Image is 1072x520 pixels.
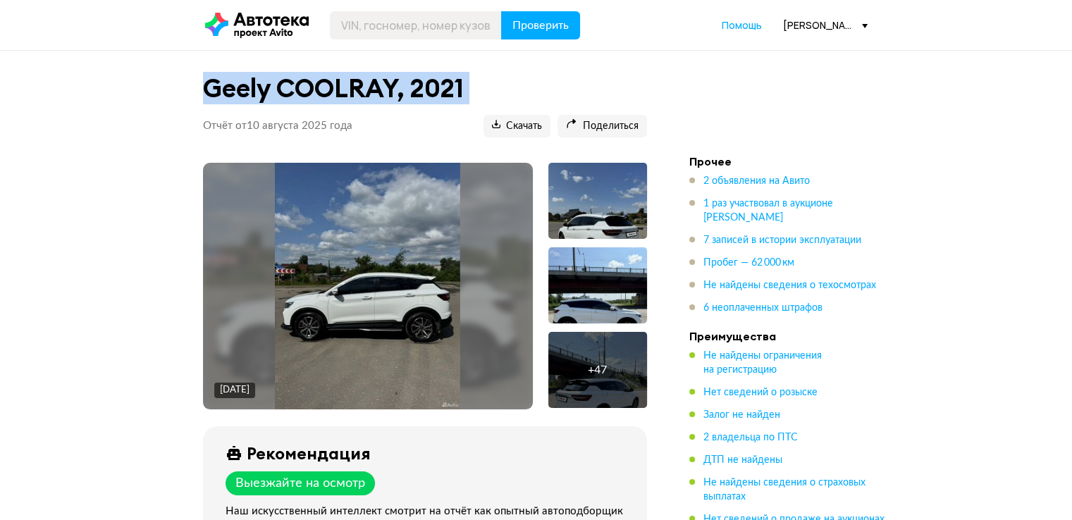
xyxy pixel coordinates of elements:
img: Main car [275,163,460,409]
span: 1 раз участвовал в аукционе [PERSON_NAME] [703,199,833,223]
span: Поделиться [566,120,639,133]
div: Выезжайте на осмотр [235,476,365,491]
span: Залог не найден [703,410,780,420]
button: Поделиться [557,115,647,137]
span: Нет сведений о розыске [703,388,818,397]
h1: Geely COOLRAY, 2021 [203,73,647,104]
span: Проверить [512,20,569,31]
a: Помощь [722,18,762,32]
h4: Прочее [689,154,887,168]
span: 2 владельца по ПТС [703,433,798,442]
div: Рекомендация [247,443,371,463]
button: Скачать [483,115,550,137]
p: Отчёт от 10 августа 2025 года [203,119,352,133]
span: 2 объявления на Авито [703,176,810,186]
div: + 47 [588,363,607,377]
input: VIN, госномер, номер кузова [330,11,502,39]
span: 7 записей в истории эксплуатации [703,235,861,245]
span: ДТП не найдены [703,455,782,465]
span: Пробег — 62 000 км [703,258,794,268]
span: Не найдены сведения о страховых выплатах [703,478,865,502]
div: [DATE] [220,384,249,397]
div: [PERSON_NAME][EMAIL_ADDRESS][DOMAIN_NAME] [783,18,868,32]
span: Скачать [492,120,542,133]
span: Не найдены ограничения на регистрацию [703,351,822,375]
span: 6 неоплаченных штрафов [703,303,823,313]
h4: Преимущества [689,329,887,343]
button: Проверить [501,11,580,39]
span: Не найдены сведения о техосмотрах [703,280,876,290]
